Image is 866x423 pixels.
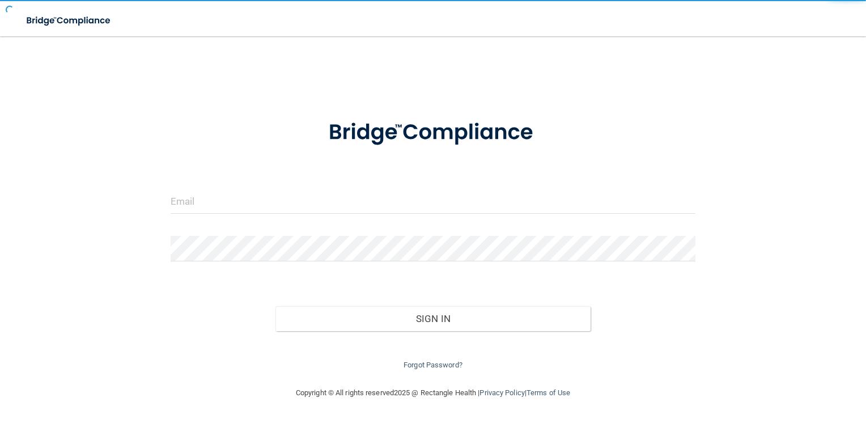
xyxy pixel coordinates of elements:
[479,388,524,397] a: Privacy Policy
[306,104,560,161] img: bridge_compliance_login_screen.278c3ca4.svg
[171,188,696,214] input: Email
[527,388,570,397] a: Terms of Use
[809,345,852,388] iframe: Drift Widget Chat Controller
[404,361,462,369] a: Forgot Password?
[226,375,640,411] div: Copyright © All rights reserved 2025 @ Rectangle Health | |
[275,306,591,331] button: Sign In
[17,9,121,32] img: bridge_compliance_login_screen.278c3ca4.svg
